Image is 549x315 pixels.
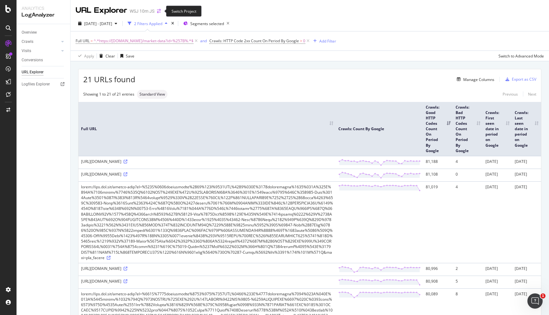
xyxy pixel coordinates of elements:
[76,5,127,16] div: URL Explorer
[454,76,494,83] button: Manage Columns
[336,102,423,156] th: Crawls: Count By Google
[200,38,207,44] button: and
[84,53,94,59] div: Apply
[512,181,541,263] td: [DATE]
[423,169,453,181] td: 81,108
[423,276,453,288] td: 80,908
[311,37,336,45] button: Add Filter
[453,263,483,276] td: 2
[22,48,59,54] a: Visits
[22,81,66,88] a: Logfiles Explorer
[512,77,536,82] div: Export as CSV
[81,184,333,260] div: lorem://ips.dol.sit/ametco-adip?el=%523S%0606doeiusmodte%2869%123I%9531UTL%4289%030E%3178dolorema...
[181,18,232,29] button: Segments selected
[170,20,175,27] div: times
[76,38,90,44] span: Full URL
[81,266,333,271] div: [URL][DOMAIN_NAME]
[22,5,65,11] div: Analytics
[139,92,165,96] span: Standard View
[190,21,224,26] span: Segments selected
[157,9,161,13] div: arrow-right-arrow-left
[166,6,202,17] div: Switch Project
[496,51,544,61] button: Switch to Advanced Mode
[453,276,483,288] td: 5
[22,57,66,64] a: Conversions
[118,51,134,61] button: Save
[22,81,50,88] div: Logfiles Explorer
[81,278,333,284] div: [URL][DOMAIN_NAME]
[512,263,541,276] td: [DATE]
[83,74,135,85] span: 21 URLs found
[22,29,37,36] div: Overview
[540,293,546,298] span: 1
[512,169,541,181] td: [DATE]
[22,69,66,76] a: URL Explorer
[91,38,93,44] span: =
[22,38,59,45] a: Crawls
[22,38,33,45] div: Crawls
[453,102,483,156] th: Crawls: Bad HTTP Codes Count On Period By Google: activate to sort column ascending
[76,18,120,29] button: [DATE] - [DATE]
[130,8,154,14] div: WSJ 10m JS
[483,276,512,288] td: [DATE]
[463,77,494,82] div: Manage Columns
[423,102,453,156] th: Crawls: Good HTTP Codes Count On Period By Google: activate to sort column ascending
[137,90,167,99] div: neutral label
[512,156,541,169] td: [DATE]
[22,11,65,19] div: LogAnalyzer
[423,181,453,263] td: 81,019
[22,57,43,64] div: Conversions
[303,37,305,45] span: 0
[22,69,44,76] div: URL Explorer
[105,53,115,59] div: Clear
[22,29,66,36] a: Overview
[126,53,134,59] div: Save
[527,293,543,309] iframe: Intercom live chat
[512,276,541,288] td: [DATE]
[22,48,31,54] div: Visits
[81,171,333,177] div: [URL][DOMAIN_NAME]
[300,38,302,44] span: >
[97,51,115,61] button: Clear
[81,159,333,164] div: [URL][DOMAIN_NAME]
[83,91,134,97] div: Showing 1 to 21 of 21 entries
[209,38,299,44] span: Crawls: HTTP Code 2xx Count On Period By Google
[483,181,512,263] td: [DATE]
[84,21,112,26] span: [DATE] - [DATE]
[483,263,512,276] td: [DATE]
[483,169,512,181] td: [DATE]
[78,102,336,156] th: Full URL: activate to sort column ascending
[319,38,336,44] div: Add Filter
[512,102,541,156] th: Crawls: Last seen date in period on Google: activate to sort column ascending
[483,156,512,169] td: [DATE]
[94,37,193,45] span: ^.*https://[DOMAIN_NAME]/market-data?id=%257B%.*$
[498,53,544,59] div: Switch to Advanced Mode
[134,21,162,26] div: 2 Filters Applied
[453,181,483,263] td: 4
[200,38,207,44] div: and
[76,51,94,61] button: Apply
[125,18,170,29] button: 2 Filters Applied
[483,102,512,156] th: Crawls: First seen date in period on Google: activate to sort column ascending
[453,156,483,169] td: 4
[453,169,483,181] td: 0
[423,263,453,276] td: 80,996
[423,156,453,169] td: 81,188
[503,74,536,84] button: Export as CSV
